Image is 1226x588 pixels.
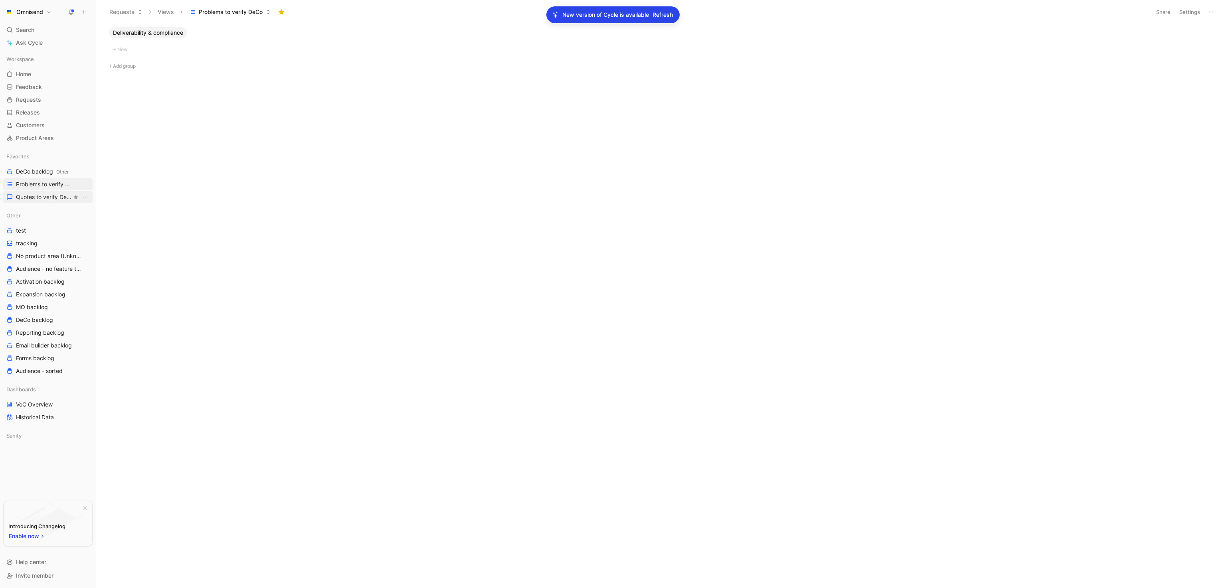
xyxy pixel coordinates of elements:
span: MO backlog [16,303,48,311]
span: Dashboards [6,385,36,393]
button: Refresh [652,10,673,20]
img: Omnisend [5,8,13,16]
span: test [16,227,26,235]
button: Share [1153,6,1174,18]
a: Releases [3,107,93,118]
a: tracking [3,237,93,249]
p: New version of Cycle is available [562,10,649,20]
a: VoC Overview [3,399,93,410]
span: Sanity [6,432,22,440]
a: Reporting backlog [3,327,93,339]
a: Ask Cycle [3,37,93,49]
span: Home [16,70,31,78]
span: tracking [16,239,38,247]
span: Deliverability & compliance [113,29,183,37]
img: bg-BLZuj68n.svg [10,501,85,542]
a: MO backlog [3,301,93,313]
a: Feedback [3,81,93,93]
span: Quotes to verify DeCo [16,193,72,201]
div: Invite member [3,570,93,582]
span: Enable now [9,531,40,541]
button: Settings [1176,6,1204,18]
div: Introducing Changelog [8,521,65,531]
a: Activation backlog [3,276,93,288]
a: Problems to verify DeCo [3,178,93,190]
span: Releases [16,109,40,116]
a: No product area (Unknowns) [3,250,93,262]
button: Deliverability & compliance [109,27,187,38]
button: OmnisendOmnisend [3,6,53,18]
button: Problems to verify DeCo [186,6,274,18]
div: Workspace [3,53,93,65]
a: Customers [3,119,93,131]
a: Requests [3,94,93,106]
a: Audience - no feature tag [3,263,93,275]
a: Audience - sorted [3,365,93,377]
button: Requests [106,6,146,18]
span: Other [6,211,21,219]
span: Workspace [6,55,34,63]
a: DeCo backlog [3,314,93,326]
div: Sanity [3,430,93,444]
button: New [109,45,1213,54]
span: DeCo backlog [16,168,69,176]
span: Invite member [16,572,53,579]
button: Views [154,6,178,18]
a: Home [3,68,93,80]
span: Customers [16,121,45,129]
span: Expansion backlog [16,290,65,298]
a: test [3,225,93,237]
span: Favorites [6,152,30,160]
a: Forms backlog [3,352,93,364]
button: View actions [81,193,89,201]
span: Problems to verify DeCo [16,180,73,188]
span: Other [56,169,69,175]
span: Product Areas [16,134,54,142]
span: Problems to verify DeCo [199,8,263,16]
div: OthertesttrackingNo product area (Unknowns)Audience - no feature tagActivation backlogExpansion b... [3,209,93,377]
a: Email builder backlog [3,339,93,351]
span: Historical Data [16,413,54,421]
span: Forms backlog [16,354,54,362]
span: Audience - sorted [16,367,63,375]
a: Product Areas [3,132,93,144]
div: Help center [3,556,93,568]
span: Help center [16,558,46,565]
span: Feedback [16,83,42,91]
span: VoC Overview [16,401,53,408]
span: Email builder backlog [16,341,72,349]
span: No product area (Unknowns) [16,252,82,260]
span: Reporting backlog [16,329,64,337]
div: Other [3,209,93,221]
div: Favorites [3,150,93,162]
span: Search [16,25,34,35]
div: Sanity [3,430,93,442]
a: Quotes to verify DeCoView actions [3,191,93,203]
a: Historical Data [3,411,93,423]
span: DeCo backlog [16,316,53,324]
span: Activation backlog [16,278,65,286]
div: DashboardsVoC OverviewHistorical Data [3,383,93,423]
a: Expansion backlog [3,288,93,300]
a: DeCo backlogOther [3,166,93,178]
span: Audience - no feature tag [16,265,81,273]
h1: Omnisend [16,8,43,16]
span: Requests [16,96,41,104]
div: Search [3,24,93,36]
button: Enable now [8,531,46,541]
div: Dashboards [3,383,93,395]
div: Deliverability & complianceNew [106,27,1216,55]
button: Add group [106,61,1216,71]
span: Ask Cycle [16,38,43,47]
